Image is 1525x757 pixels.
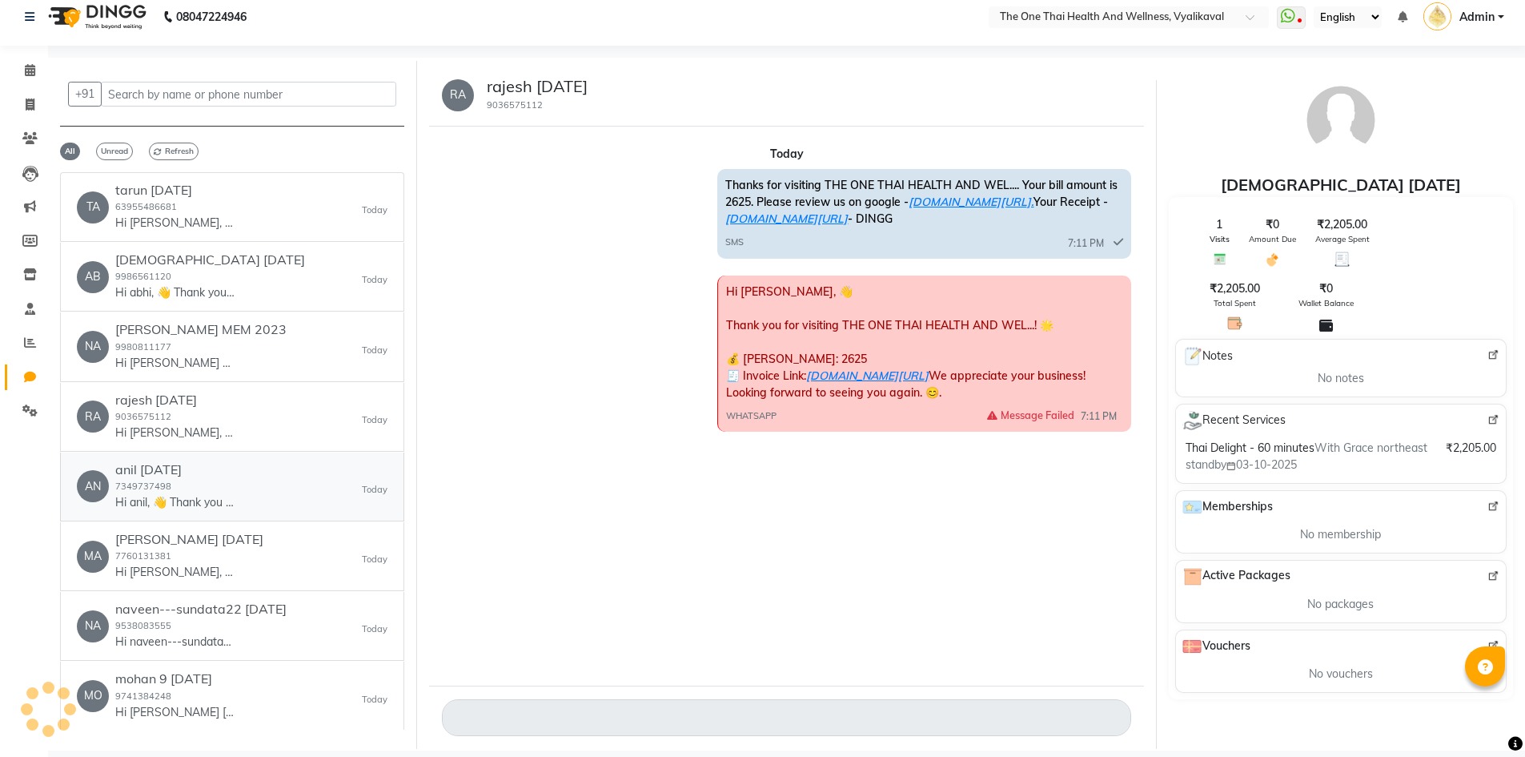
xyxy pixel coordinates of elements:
[1315,233,1370,245] span: Average Spent
[115,355,235,372] p: Hi [PERSON_NAME] MEM, 👋 Thank you for visiting THE ONE THAI HEALTH AND WEL...! 🌟 💰 [PERSON_NAME]:...
[1214,297,1256,309] span: Total Spent
[1182,411,1286,430] span: Recent Services
[806,368,929,383] a: [DOMAIN_NAME][URL]
[115,341,171,352] small: 9980811177
[115,481,171,492] small: 7349737498
[362,553,387,566] small: Today
[1249,233,1296,245] span: Amount Due
[987,408,1074,423] span: Message Failed
[77,541,109,573] div: MA
[442,79,474,111] div: RA
[487,99,543,111] small: 9036575112
[725,211,848,226] a: [DOMAIN_NAME][URL]
[77,680,109,712] div: MO
[115,411,171,422] small: 9036575112
[362,693,387,707] small: Today
[115,564,235,581] p: Hi [PERSON_NAME], 👋 Thank you for visiting THE ONE THAI HEALTH AND WEL...! 🌟 💰 [PERSON_NAME]: 100...
[115,393,235,408] h6: rajesh [DATE]
[115,284,235,301] p: Hi abhi, 👋 Thank you for visiting THE ONE THAI HEALTH AND WEL...! 🌟 💰 [PERSON_NAME]: 2205 🧾 Invoi...
[1182,497,1273,517] span: Memberships
[96,143,133,160] span: Unread
[362,344,387,357] small: Today
[726,409,777,423] span: WHATSAPP
[725,236,744,249] span: SMS
[909,195,1033,209] a: [DOMAIN_NAME][URL].
[115,252,305,268] h6: [DEMOGRAPHIC_DATA] [DATE]
[77,470,109,502] div: AN
[1227,316,1242,331] img: Total Spent Icon
[1300,526,1381,543] span: No membership
[1446,440,1496,457] span: ₹2,205.00
[1169,173,1513,197] div: [DEMOGRAPHIC_DATA] [DATE]
[1318,370,1364,387] span: No notes
[1182,637,1250,656] span: Vouchers
[115,691,171,702] small: 9741384248
[60,143,80,160] span: All
[1301,80,1381,160] img: avatar
[115,532,263,547] h6: [PERSON_NAME] [DATE]
[101,82,396,107] input: Search by name or phone number
[1068,236,1104,251] span: 7:11 PM
[115,201,177,212] small: 63955486681
[1459,9,1495,26] span: Admin
[77,401,109,433] div: RA
[1266,216,1279,233] span: ₹0
[362,203,387,217] small: Today
[115,634,235,650] p: Hi naveen---sundata22, 👋 Thank you for visiting THE ONE THAI HEALTH AND WEL...! 🌟 💰 [PERSON_NAME]...
[1081,409,1117,424] span: 7:11 PM
[1186,441,1314,455] span: Thai Delight - 60 minutes
[1182,567,1290,586] span: Active Packages
[1210,280,1260,297] span: ₹2,205.00
[726,284,1086,400] span: Hi [PERSON_NAME], 👋 Thank you for visiting THE ONE THAI HEALTH AND WEL...! 🌟 💰 [PERSON_NAME]: 262...
[362,413,387,427] small: Today
[77,610,109,642] div: NA
[1182,346,1233,367] span: Notes
[1319,280,1333,297] span: ₹0
[1307,596,1374,613] span: No packages
[1265,252,1280,268] img: Amount Due Icon
[115,671,235,687] h6: mohan 9 [DATE]
[68,82,102,107] button: +91
[115,550,171,562] small: 7760131381
[115,215,235,232] p: Hi [PERSON_NAME], 👋 Thank you for visiting THE ONE THAI HEALTH AND WEL...! 🌟 💰 [PERSON_NAME]: 262...
[725,178,1118,226] span: Thanks for visiting THE ONE THAI HEALTH AND WEL.... Your bill amount is 2625. Please review us on...
[362,483,387,497] small: Today
[115,322,287,337] h6: [PERSON_NAME] MEM 2023
[1317,216,1367,233] span: ₹2,205.00
[1423,2,1451,30] img: Admin
[115,494,235,511] p: Hi anil, 👋 Thank you for visiting THE ONE THAI HEALTH AND WEL...! 🌟 💰 [PERSON_NAME]: 7800 🧾 Invoi...
[770,147,804,161] strong: Today
[115,704,235,721] p: Hi [PERSON_NAME] [DATE], 👋 Thank you for visiting THE ONE THAI HEALTH AND WEL...! 🌟 💰 [PERSON_NAM...
[487,77,588,96] h5: rajesh [DATE]
[115,183,235,198] h6: tarun [DATE]
[115,271,171,282] small: 9986561120
[1216,216,1222,233] span: 1
[1309,666,1373,683] span: No vouchers
[115,602,287,617] h6: naveen---sundata22 [DATE]
[115,462,235,477] h6: anil [DATE]
[1298,297,1354,309] span: Wallet Balance
[77,261,109,293] div: AB
[115,620,171,631] small: 9538083555
[1334,252,1350,267] img: Average Spent Icon
[362,273,387,287] small: Today
[1210,233,1230,245] span: Visits
[115,425,235,441] p: Hi [PERSON_NAME], 👋 Thank you for visiting THE ONE THAI HEALTH AND WEL...! 🌟 💰 [PERSON_NAME]: 262...
[77,191,109,223] div: TA
[149,143,199,160] span: Refresh
[77,331,109,363] div: NA
[362,622,387,636] small: Today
